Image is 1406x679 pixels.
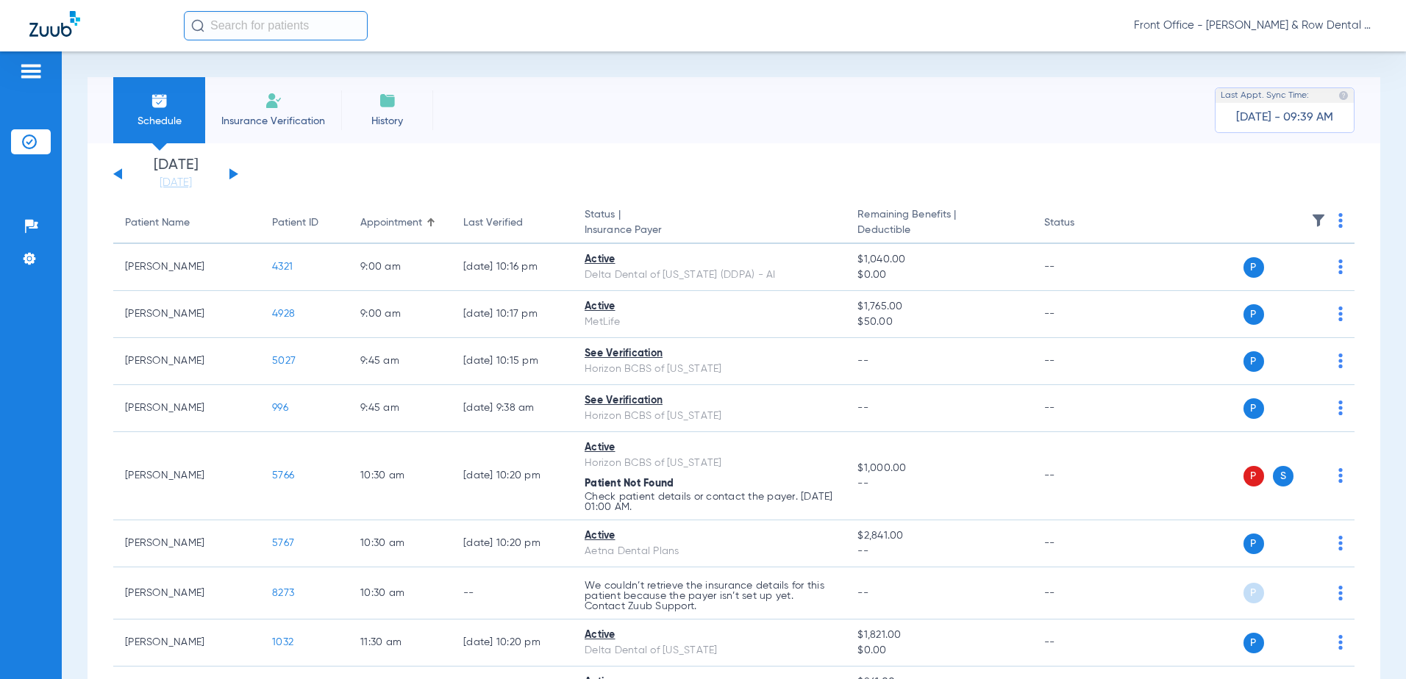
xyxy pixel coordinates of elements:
div: Active [585,628,834,643]
div: Active [585,528,834,544]
span: Insurance Verification [216,114,330,129]
div: Horizon BCBS of [US_STATE] [585,456,834,471]
span: $50.00 [857,315,1020,330]
td: 9:45 AM [349,385,452,432]
td: -- [1032,291,1132,338]
img: group-dot-blue.svg [1338,213,1343,228]
td: [PERSON_NAME] [113,619,260,667]
span: Front Office - [PERSON_NAME] & Row Dental Group [1134,18,1377,33]
span: 996 [272,403,288,413]
span: 1032 [272,637,293,647]
input: Search for patients [184,11,368,40]
span: [DATE] - 09:39 AM [1236,110,1333,125]
div: Patient ID [272,215,337,231]
td: 10:30 AM [349,520,452,567]
span: 4928 [272,309,295,319]
td: [DATE] 10:15 PM [452,338,573,385]
span: 5027 [272,356,296,366]
div: Active [585,252,834,267]
span: 4321 [272,262,293,272]
img: group-dot-blue.svg [1338,586,1343,600]
img: hamburger-icon [19,62,43,80]
div: Aetna Dental Plans [585,544,834,559]
span: $0.00 [857,267,1020,283]
span: Last Appt. Sync Time: [1221,88,1309,103]
span: P [1243,351,1264,372]
div: Delta Dental of [US_STATE] (DDPA) - AI [585,267,834,283]
img: Search Icon [191,19,204,32]
img: group-dot-blue.svg [1338,635,1343,650]
li: [DATE] [132,158,220,190]
img: group-dot-blue.svg [1338,353,1343,368]
td: [DATE] 10:17 PM [452,291,573,338]
p: We couldn’t retrieve the insurance details for this patient because the payer isn’t set up yet. C... [585,581,834,611]
td: [PERSON_NAME] [113,520,260,567]
div: Horizon BCBS of [US_STATE] [585,362,834,377]
div: Last Verified [463,215,561,231]
p: Check patient details or contact the payer. [DATE] 01:00 AM. [585,492,834,512]
td: 10:30 AM [349,567,452,619]
td: [DATE] 10:20 PM [452,432,573,520]
span: 5766 [272,470,294,481]
td: -- [1032,432,1132,520]
td: [DATE] 10:16 PM [452,244,573,291]
th: Remaining Benefits | [846,203,1032,244]
span: $1,821.00 [857,628,1020,643]
div: Patient ID [272,215,318,231]
div: Patient Name [125,215,190,231]
span: $2,841.00 [857,528,1020,544]
img: last sync help info [1338,90,1349,101]
td: [PERSON_NAME] [113,385,260,432]
span: $0.00 [857,643,1020,658]
td: -- [1032,520,1132,567]
td: -- [1032,385,1132,432]
td: 10:30 AM [349,432,452,520]
div: See Verification [585,393,834,409]
div: Appointment [360,215,422,231]
div: Appointment [360,215,440,231]
span: -- [857,544,1020,559]
img: filter.svg [1311,213,1326,228]
span: $1,000.00 [857,461,1020,476]
div: Last Verified [463,215,523,231]
td: -- [452,567,573,619]
img: History [379,92,396,109]
span: P [1243,533,1264,554]
div: Patient Name [125,215,249,231]
td: [DATE] 9:38 AM [452,385,573,432]
td: [DATE] 10:20 PM [452,520,573,567]
td: [PERSON_NAME] [113,291,260,338]
div: Horizon BCBS of [US_STATE] [585,409,834,424]
span: P [1243,583,1264,603]
span: P [1243,633,1264,653]
div: MetLife [585,315,834,330]
span: 8273 [272,588,294,598]
td: -- [1032,244,1132,291]
img: group-dot-blue.svg [1338,536,1343,550]
td: 11:30 AM [349,619,452,667]
img: group-dot-blue.svg [1338,306,1343,321]
div: Active [585,299,834,315]
td: [PERSON_NAME] [113,432,260,520]
span: Insurance Payer [585,223,834,238]
span: P [1243,257,1264,278]
span: P [1243,304,1264,325]
td: [DATE] 10:20 PM [452,619,573,667]
span: -- [857,588,868,598]
img: group-dot-blue.svg [1338,400,1343,415]
td: 9:45 AM [349,338,452,385]
span: S [1273,466,1293,486]
td: [PERSON_NAME] [113,338,260,385]
img: Manual Insurance Verification [265,92,282,109]
a: [DATE] [132,176,220,190]
span: P [1243,398,1264,419]
span: 5767 [272,538,294,548]
th: Status | [573,203,846,244]
td: 9:00 AM [349,291,452,338]
img: group-dot-blue.svg [1338,468,1343,483]
img: Schedule [151,92,168,109]
th: Status [1032,203,1132,244]
div: Delta Dental of [US_STATE] [585,643,834,658]
div: See Verification [585,346,834,362]
td: 9:00 AM [349,244,452,291]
